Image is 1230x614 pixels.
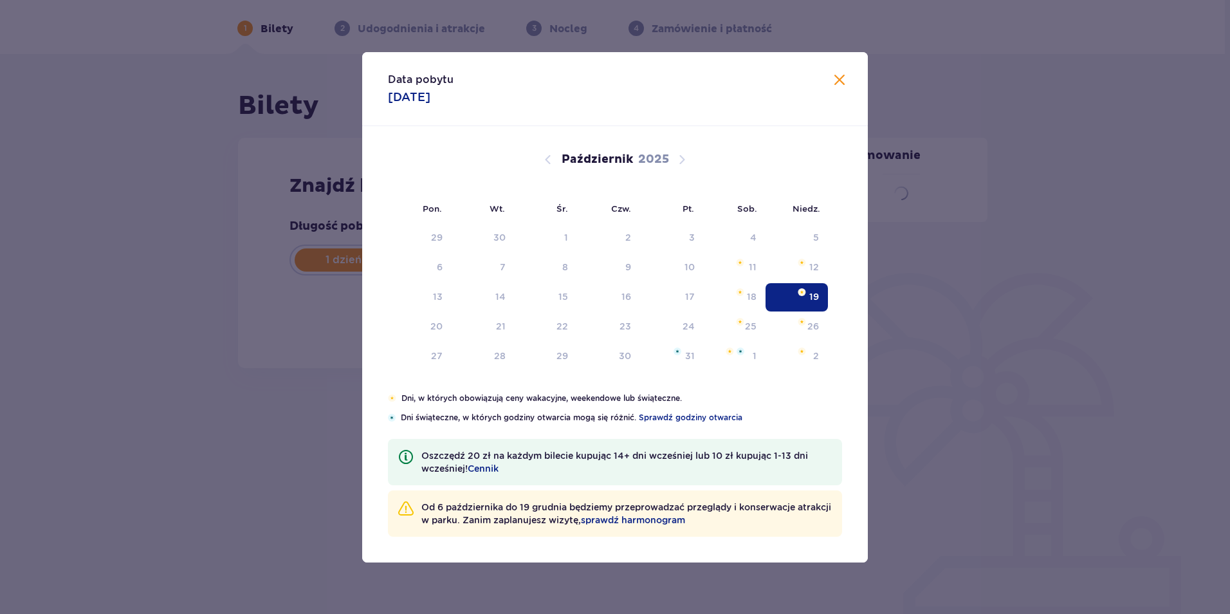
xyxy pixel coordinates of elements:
div: 13 [433,290,443,303]
a: Sprawdź godziny otwarcia [639,412,742,423]
div: 12 [809,261,819,274]
div: 25 [745,320,757,333]
td: Data niedostępna. sobota, 11 października 2025 [704,254,766,282]
img: Niebieska gwiazdka [737,348,744,355]
td: Data niedostępna. sobota, 18 października 2025 [704,283,766,312]
td: Data niedostępna. niedziela, 26 października 2025 [766,313,828,341]
td: Data niedostępna. piątek, 31 października 2025 [640,342,704,371]
div: 2 [813,349,819,362]
div: 29 [431,231,443,244]
img: Pomarańczowa gwiazdka [388,395,396,402]
img: Pomarańczowa gwiazdka [798,288,806,296]
div: 19 [809,290,819,303]
td: Data niedostępna. wtorek, 30 września 2025 [452,224,515,252]
div: 8 [562,261,568,274]
img: Niebieska gwiazdka [674,348,681,355]
p: Dni świąteczne, w których godziny otwarcia mogą się różnić. [401,412,842,423]
td: Data niedostępna. środa, 1 października 2025 [515,224,577,252]
img: Pomarańczowa gwiazdka [798,259,806,266]
td: Data niedostępna. środa, 29 października 2025 [515,342,577,371]
a: sprawdź harmonogram [581,514,685,526]
a: Cennik [468,462,499,475]
small: Sob. [737,203,757,214]
div: 7 [500,261,506,274]
td: Data niedostępna. niedziela, 5 października 2025 [766,224,828,252]
td: Data niedostępna. środa, 8 października 2025 [515,254,577,282]
img: Pomarańczowa gwiazdka [736,288,744,296]
p: Październik [562,152,633,167]
td: Data niedostępna. czwartek, 16 października 2025 [577,283,641,312]
div: 10 [684,261,695,274]
td: Data niedostępna. piątek, 24 października 2025 [640,313,704,341]
p: Data pobytu [388,73,454,87]
div: 2 [625,231,631,244]
p: Oszczędź 20 zł na każdym bilecie kupując 14+ dni wcześniej lub 10 zł kupując 1-13 dni wcześniej! [421,449,832,475]
button: Zamknij [832,73,847,89]
td: Data niedostępna. sobota, 25 października 2025 [704,313,766,341]
td: Data niedostępna. poniedziałek, 29 września 2025 [388,224,452,252]
img: Pomarańczowa gwiazdka [736,259,744,266]
div: 22 [556,320,568,333]
div: 15 [558,290,568,303]
div: 27 [431,349,443,362]
div: 26 [807,320,819,333]
p: Od 6 października do 19 grudnia będziemy przeprowadzać przeglądy i konserwacje atrakcji w parku. ... [421,501,832,526]
td: Data niedostępna. sobota, 1 listopada 2025 [704,342,766,371]
td: Data niedostępna. poniedziałek, 20 października 2025 [388,313,452,341]
td: Data niedostępna. wtorek, 21 października 2025 [452,313,515,341]
div: 21 [496,320,506,333]
small: Pt. [683,203,694,214]
td: Data niedostępna. czwartek, 9 października 2025 [577,254,641,282]
img: Pomarańczowa gwiazdka [798,348,806,355]
div: 28 [494,349,506,362]
td: Data niedostępna. czwartek, 23 października 2025 [577,313,641,341]
div: 9 [625,261,631,274]
small: Czw. [611,203,631,214]
td: Data niedostępna. czwartek, 30 października 2025 [577,342,641,371]
td: Data niedostępna. niedziela, 12 października 2025 [766,254,828,282]
div: 4 [750,231,757,244]
td: Data niedostępna. wtorek, 14 października 2025 [452,283,515,312]
small: Pon. [423,203,442,214]
div: 5 [813,231,819,244]
div: 1 [564,231,568,244]
small: Niedz. [793,203,820,214]
div: 20 [430,320,443,333]
div: 6 [437,261,443,274]
div: 14 [495,290,506,303]
div: 23 [620,320,631,333]
small: Wt. [490,203,505,214]
td: Data niedostępna. poniedziałek, 6 października 2025 [388,254,452,282]
button: Następny miesiąc [674,152,690,167]
div: 3 [689,231,695,244]
td: Data niedostępna. piątek, 17 października 2025 [640,283,704,312]
img: Pomarańczowa gwiazdka [798,318,806,326]
td: Data niedostępna. piątek, 10 października 2025 [640,254,704,282]
img: Pomarańczowa gwiazdka [736,318,744,326]
td: Data niedostępna. wtorek, 28 października 2025 [452,342,515,371]
div: 16 [621,290,631,303]
div: 18 [747,290,757,303]
td: Data niedostępna. piątek, 3 października 2025 [640,224,704,252]
td: Data niedostępna. poniedziałek, 13 października 2025 [388,283,452,312]
button: Poprzedni miesiąc [540,152,556,167]
div: 24 [683,320,695,333]
td: Data zaznaczona. niedziela, 19 października 2025 [766,283,828,312]
p: 2025 [638,152,669,167]
div: 30 [493,231,506,244]
td: Data niedostępna. środa, 22 października 2025 [515,313,577,341]
div: 17 [685,290,695,303]
small: Śr. [556,203,568,214]
td: Data niedostępna. czwartek, 2 października 2025 [577,224,641,252]
p: [DATE] [388,89,430,105]
div: 11 [749,261,757,274]
img: Pomarańczowa gwiazdka [726,348,734,355]
div: 1 [753,349,757,362]
td: Data niedostępna. środa, 15 października 2025 [515,283,577,312]
div: 29 [556,349,568,362]
td: Data niedostępna. sobota, 4 października 2025 [704,224,766,252]
div: 31 [685,349,695,362]
img: Niebieska gwiazdka [388,414,396,422]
